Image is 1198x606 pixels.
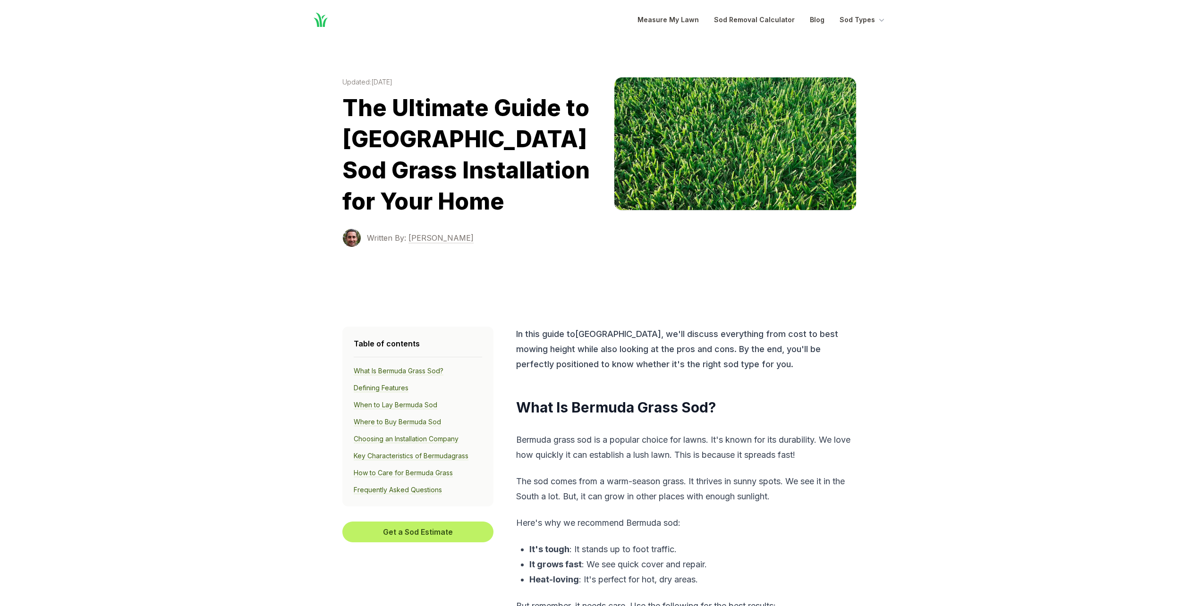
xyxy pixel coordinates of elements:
a: Key Characteristics of Bermudagrass [354,452,468,460]
p: In this guide to [GEOGRAPHIC_DATA] , we'll discuss everything from cost to best mowing height whi... [516,327,854,372]
a: Written By: [PERSON_NAME] [367,232,474,244]
a: Where to Buy Bermuda Sod [354,418,441,426]
p: Here's why we recommend Bermuda sod: [516,515,854,530]
a: Measure My Lawn [637,14,699,25]
button: Get a Sod Estimate [342,522,493,542]
h1: The Ultimate Guide to [GEOGRAPHIC_DATA] Sod Grass Installation for Your Home [342,93,599,217]
p: : We see quick cover and repair. [529,557,854,572]
a: Frequently Asked Questions [354,486,442,494]
img: bermuda image [614,77,856,210]
h4: Table of contents [354,338,482,349]
b: Heat-loving [529,574,579,584]
a: What Is Bermuda Grass Sod? [354,367,443,375]
a: Blog [810,14,824,25]
b: It's tough [529,544,569,554]
p: : It stands up to foot traffic. [529,542,854,557]
span: [PERSON_NAME] [408,233,474,244]
h2: What Is Bermuda Grass Sod? [516,398,854,417]
b: It grows fast [529,559,582,569]
a: Choosing an Installation Company [354,435,459,443]
a: Sod Removal Calculator [714,14,795,25]
time: Updated: [DATE] [342,77,599,87]
a: How to Care for Bermuda Grass [354,469,453,477]
p: Bermuda grass sod is a popular choice for lawns. It's known for its durability. We love how quick... [516,432,854,463]
a: When to Lay Bermuda Sod [354,401,437,409]
p: The sod comes from a warm-season grass. It thrives in sunny spots. We see it in the South a lot. ... [516,474,854,504]
a: Defining Features [354,384,408,392]
p: : It's perfect for hot, dry areas. [529,572,854,587]
img: Terrance Sowell photo [342,228,361,247]
button: Sod Types [840,14,886,25]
